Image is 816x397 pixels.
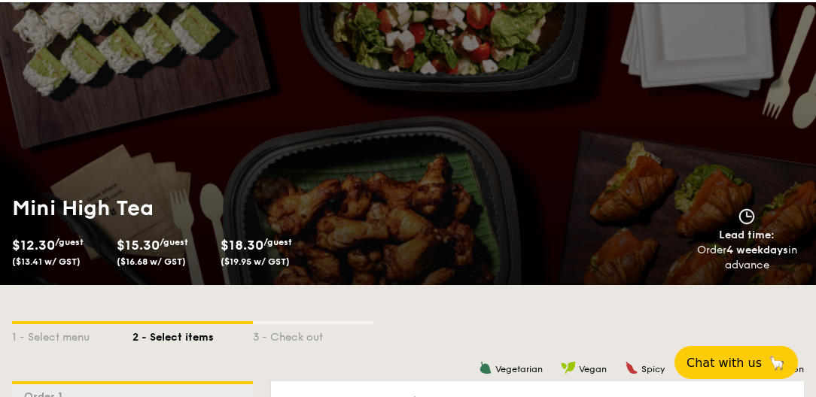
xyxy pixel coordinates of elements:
[674,346,798,379] button: Chat with us🦙
[132,324,253,345] div: 2 - Select items
[12,195,402,222] h1: Mini High Tea
[735,208,758,225] img: icon-clock.2db775ea.svg
[221,256,290,267] span: ($19.95 w/ GST)
[684,243,810,273] div: Order in advance
[117,256,186,267] span: ($16.68 w/ GST)
[55,237,84,247] span: /guest
[561,361,576,374] img: icon-vegan.f8ff3823.svg
[625,361,638,374] img: icon-spicy.37a8142b.svg
[12,324,132,345] div: 1 - Select menu
[579,364,607,374] span: Vegan
[479,361,492,374] img: icon-vegetarian.fe4039eb.svg
[12,256,81,267] span: ($13.41 w/ GST)
[726,244,788,256] strong: 4 weekdays
[117,237,160,253] span: $15.30
[263,237,292,247] span: /guest
[12,237,55,253] span: $12.30
[719,229,775,241] span: Lead time:
[495,364,543,374] span: Vegetarian
[687,356,762,370] span: Chat with us
[253,324,373,345] div: 3 - Check out
[768,354,786,371] span: 🦙
[641,364,665,374] span: Spicy
[221,237,263,253] span: $18.30
[160,237,188,247] span: /guest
